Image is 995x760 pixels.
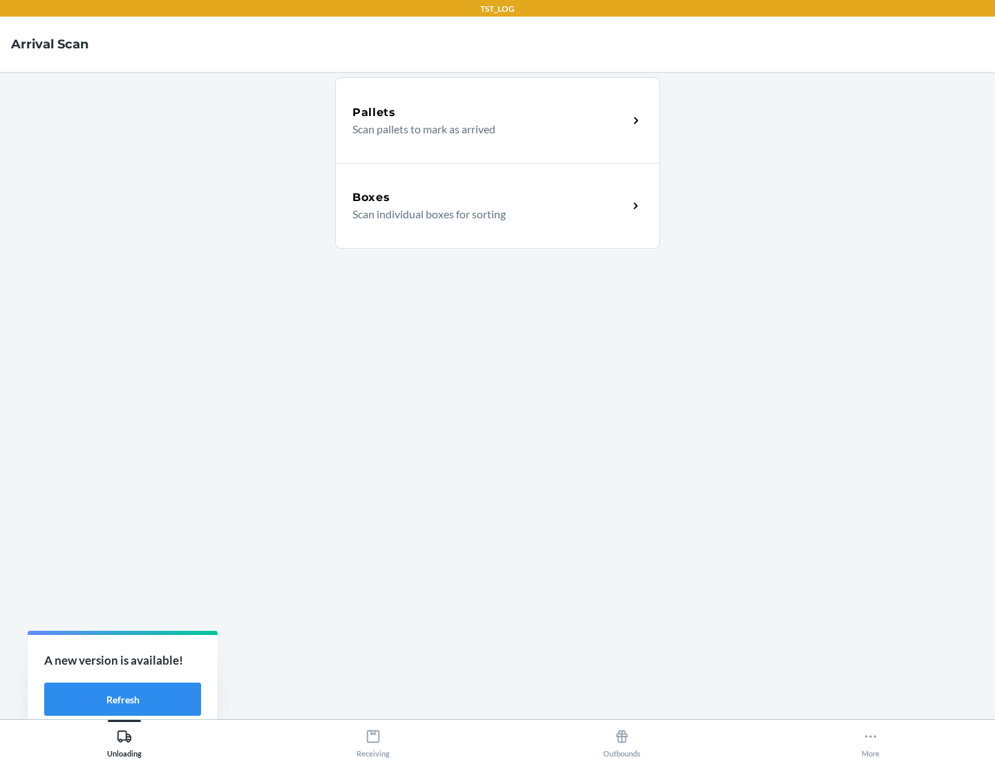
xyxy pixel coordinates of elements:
p: A new version is available! [44,652,201,669]
p: TST_LOG [480,3,515,15]
button: More [746,720,995,758]
button: Receiving [249,720,497,758]
h4: Arrival Scan [11,35,88,53]
div: Receiving [357,723,390,758]
p: Scan individual boxes for sorting [352,206,617,222]
div: More [862,723,880,758]
a: BoxesScan individual boxes for sorting [335,163,660,249]
div: Outbounds [603,723,641,758]
div: Unloading [107,723,142,758]
p: Scan pallets to mark as arrived [352,121,617,137]
h5: Boxes [352,189,390,206]
button: Refresh [44,683,201,716]
a: PalletsScan pallets to mark as arrived [335,77,660,163]
h5: Pallets [352,104,396,121]
button: Outbounds [497,720,746,758]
